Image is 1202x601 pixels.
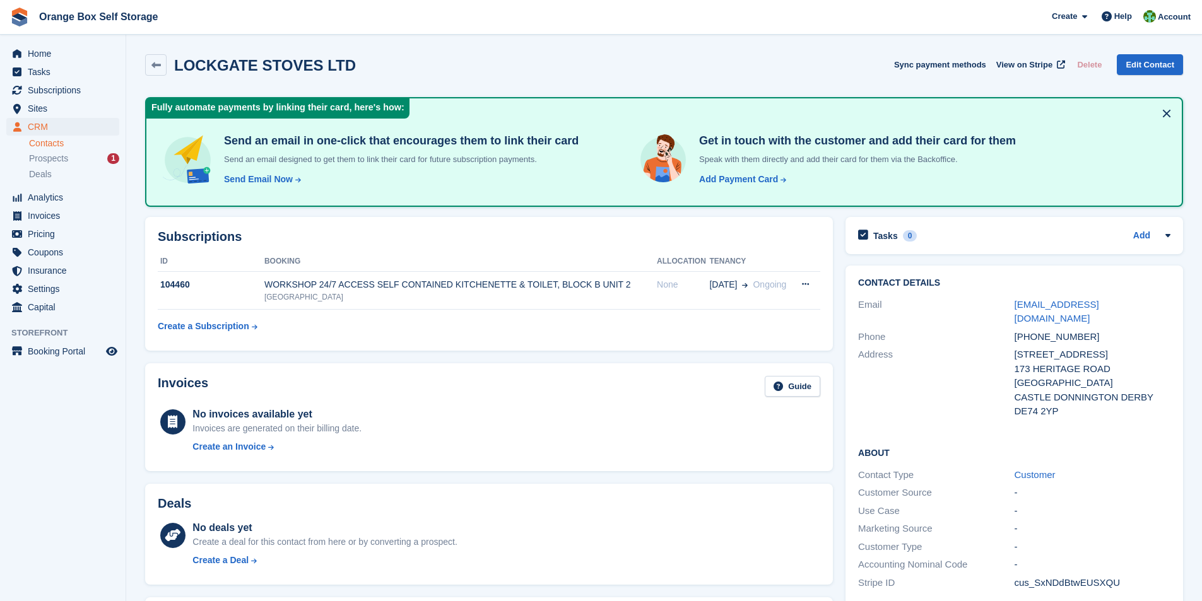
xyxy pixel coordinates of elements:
div: - [1015,486,1170,500]
span: Subscriptions [28,81,103,99]
a: menu [6,45,119,62]
span: Storefront [11,327,126,339]
span: Tasks [28,63,103,81]
a: menu [6,243,119,261]
a: menu [6,262,119,279]
a: menu [6,342,119,360]
div: No deals yet [192,520,457,535]
a: View on Stripe [991,54,1068,75]
h2: LOCKGATE STOVES LTD [174,57,356,74]
h2: About [858,446,1170,458]
span: Prospects [29,153,68,165]
img: stora-icon-8386f47178a22dfd0bd8f6a31ec36ba5ce8667c1dd55bd0f319d3a0aa187defe.svg [10,8,29,26]
div: 1 [107,153,119,164]
span: Settings [28,280,103,298]
span: Pricing [28,225,103,243]
div: No invoices available yet [192,407,362,422]
span: View on Stripe [996,59,1052,71]
a: Contacts [29,137,119,149]
h2: Contact Details [858,278,1170,288]
span: Home [28,45,103,62]
th: ID [158,252,264,272]
div: Customer Source [858,486,1014,500]
span: Invoices [28,207,103,225]
h4: Send an email in one-click that encourages them to link their card [219,134,579,148]
span: [DATE] [709,278,737,291]
div: Address [858,347,1014,419]
p: Speak with them directly and add their card for them via the Backoffice. [694,153,1016,166]
div: [STREET_ADDRESS] [1015,347,1170,362]
span: Deals [29,168,52,180]
button: Delete [1072,54,1107,75]
span: Ongoing [753,279,786,289]
img: send-email-b5881ef4c8f827a638e46e229e590028c7e36e3a6c99d2365469aff88783de13.svg [162,134,214,186]
div: Accounting Nominal Code [858,557,1014,572]
a: Add [1133,229,1150,243]
a: Preview store [104,344,119,359]
span: Coupons [28,243,103,261]
a: Create a Deal [192,554,457,567]
span: Account [1158,11,1191,23]
span: Sites [28,100,103,117]
h2: Subscriptions [158,230,820,244]
div: cus_SxNDdBtwEUSXQU [1015,576,1170,590]
div: Create an Invoice [192,440,266,453]
a: Add Payment Card [694,173,787,186]
a: [EMAIL_ADDRESS][DOMAIN_NAME] [1015,299,1099,324]
span: Capital [28,298,103,316]
a: menu [6,298,119,316]
div: Add Payment Card [699,173,778,186]
div: - [1015,557,1170,572]
a: Prospects 1 [29,152,119,165]
div: CASTLE DONNINGTON DERBY DE74 2YP [1015,390,1170,419]
img: Binder Bhardwaj [1143,10,1156,23]
div: None [657,278,709,291]
a: menu [6,280,119,298]
div: Contact Type [858,468,1014,482]
div: Customer Type [858,540,1014,554]
a: Orange Box Self Storage [34,6,163,27]
img: get-in-touch-e3e95b6451f4e49772a6039d3abdde126589d6f45a760754adfa51be33bf0f70.svg [637,134,689,185]
a: Customer [1015,469,1056,480]
div: [PHONE_NUMBER] [1015,330,1170,344]
a: menu [6,100,119,117]
div: - [1015,504,1170,518]
div: 173 HERITAGE ROAD [1015,362,1170,376]
div: Marketing Source [858,522,1014,536]
div: Phone [858,330,1014,344]
a: Create an Invoice [192,440,362,453]
th: Allocation [657,252,709,272]
span: Insurance [28,262,103,279]
h4: Get in touch with the customer and add their card for them [694,134,1016,148]
div: WORKSHOP 24/7 ACCESS SELF CONTAINED KITCHENETTE & TOILET, BLOCK B UNIT 2 [264,278,657,291]
span: CRM [28,118,103,136]
div: - [1015,522,1170,536]
a: menu [6,81,119,99]
div: Send Email Now [224,173,293,186]
div: Stripe ID [858,576,1014,590]
a: Create a Subscription [158,315,257,338]
h2: Deals [158,496,191,511]
a: menu [6,189,119,206]
div: 104460 [158,278,264,291]
h2: Tasks [873,230,898,242]
span: Analytics [28,189,103,206]
div: Use Case [858,504,1014,518]
span: Booking Portal [28,342,103,360]
span: Help [1114,10,1132,23]
div: Create a Deal [192,554,249,567]
div: - [1015,540,1170,554]
button: Sync payment methods [894,54,986,75]
span: Create [1052,10,1077,23]
a: Deals [29,168,119,181]
th: Tenancy [709,252,792,272]
div: Email [858,298,1014,326]
p: Send an email designed to get them to link their card for future subscription payments. [219,153,579,166]
h2: Invoices [158,376,208,397]
div: [GEOGRAPHIC_DATA] [264,291,657,303]
div: Create a deal for this contact from here or by converting a prospect. [192,535,457,549]
a: menu [6,225,119,243]
div: Fully automate payments by linking their card, here's how: [146,98,410,119]
a: menu [6,207,119,225]
a: menu [6,63,119,81]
